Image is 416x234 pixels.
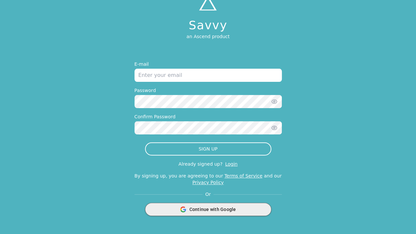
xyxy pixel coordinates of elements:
label: E-mail [135,61,282,67]
button: Continue with Google [145,203,271,216]
label: Confirm Password [135,113,282,120]
label: Password [135,87,282,94]
p: an Ascend product [186,33,230,40]
span: Continue with Google [189,206,236,213]
p: Already signed up? [179,161,223,167]
a: Terms of Service [224,173,262,178]
input: Enter your email [135,69,282,82]
button: SIGN UP [145,142,271,155]
a: Login [225,161,238,167]
h1: Savvy [186,19,230,32]
p: By signing up, you are agreeing to our and our [135,173,282,186]
a: Privacy Policy [192,180,224,185]
span: Or [203,191,213,198]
